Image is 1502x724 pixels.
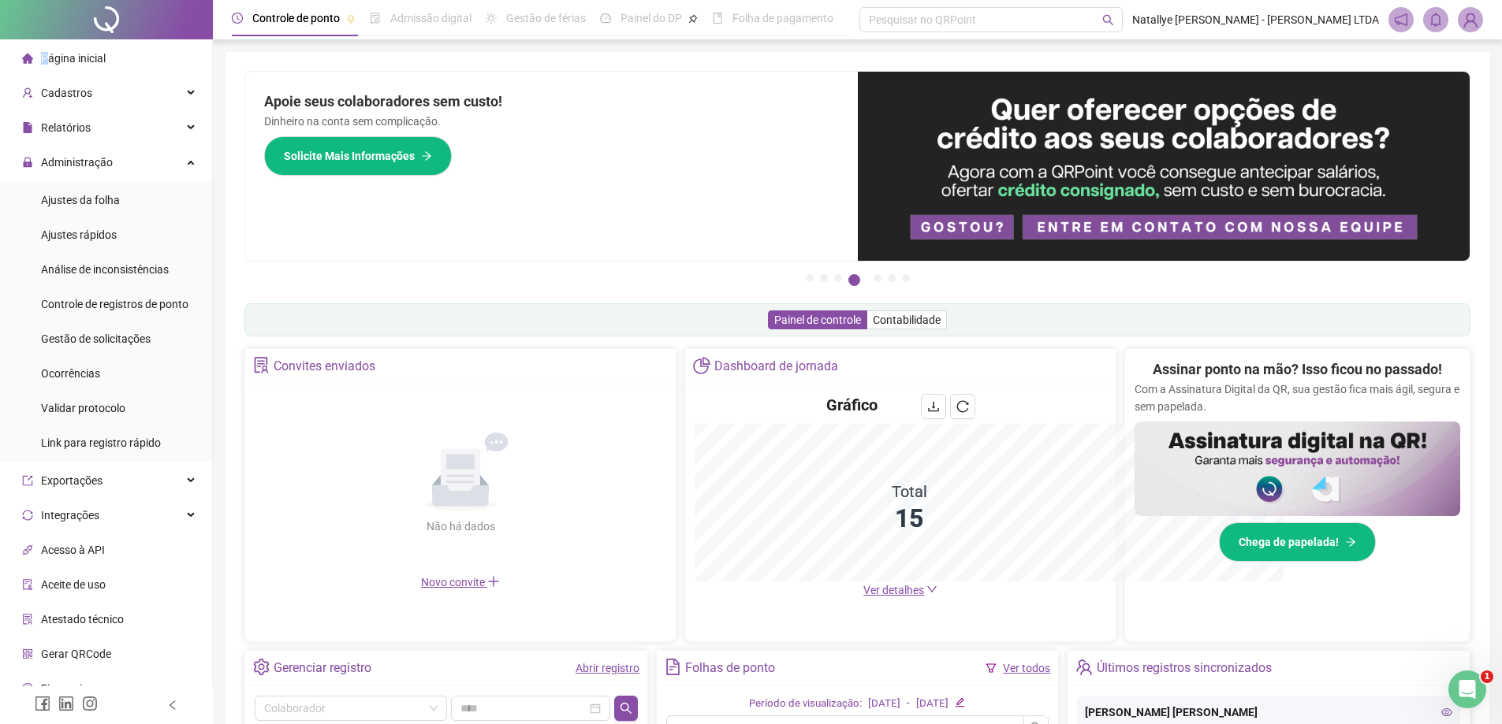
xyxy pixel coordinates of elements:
span: Link para registro rápido [41,436,161,449]
button: 3 [834,274,842,282]
span: Financeiro [41,682,92,695]
span: Ajustes da folha [41,194,120,206]
span: Contabilidade [873,314,941,326]
span: Análise de inconsistências [41,263,169,276]
h2: Assinar ponto na mão? Isso ficou no passado! [1153,358,1442,381]
div: Gerenciar registro [274,655,371,681]
span: home [22,53,33,64]
span: team [1075,659,1092,675]
span: pie-chart [693,357,710,373]
div: [DATE] [916,696,949,712]
span: download [927,400,940,413]
span: Página inicial [41,52,106,65]
div: Dashboard de jornada [714,353,838,380]
button: 5 [874,274,881,282]
span: api [22,544,33,555]
span: arrow-right [421,150,432,162]
div: [DATE] [868,696,900,712]
span: Ver detalhes [863,584,924,596]
span: file-done [370,13,381,24]
button: 6 [888,274,896,282]
span: book [712,13,723,24]
span: user-add [22,87,33,98]
span: eye [1441,707,1452,718]
span: search [1102,14,1114,26]
span: down [926,584,937,595]
span: Solicite Mais Informações [284,147,415,165]
span: Atestado técnico [41,613,124,626]
span: linkedin [58,696,74,711]
span: filter [986,663,997,674]
span: clock-circle [232,13,243,24]
span: Ajustes rápidos [41,228,117,241]
span: Gestão de solicitações [41,332,151,345]
span: sun [486,13,497,24]
span: Gestão de férias [506,12,586,24]
span: Exportações [41,474,102,487]
span: lock [22,157,33,168]
span: setting [253,659,270,675]
span: audit [22,579,33,590]
span: Cadastros [41,87,92,99]
span: sync [22,510,33,521]
span: left [167,700,178,711]
span: Controle de registros de ponto [41,298,188,310]
iframe: Intercom live chat [1448,670,1486,708]
span: solution [253,357,270,373]
span: bell [1429,13,1443,27]
button: 1 [806,274,814,282]
button: 4 [848,274,860,286]
span: Chega de papelada! [1239,533,1339,551]
a: Ver todos [1003,662,1050,674]
span: instagram [82,696,98,711]
span: pushpin [688,14,698,24]
span: qrcode [22,648,33,659]
button: Solicite Mais Informações [264,136,452,176]
span: file-text [665,659,681,675]
img: banner%2Fa8ee1423-cce5-4ffa-a127-5a2d429cc7d8.png [858,72,1470,261]
div: Convites enviados [274,353,375,380]
button: 2 [820,274,828,282]
span: reload [956,400,969,413]
span: Painel de controle [774,314,861,326]
span: Painel do DP [621,12,682,24]
span: file [22,122,33,133]
img: 81186 [1459,8,1482,32]
a: Ver detalhes down [863,584,937,596]
span: plus [487,575,500,588]
span: Validar protocolo [41,402,125,414]
span: facebook [35,696,50,711]
span: Gerar QRCode [41,648,111,660]
div: Folhas de ponto [685,655,775,681]
h4: Gráfico [826,394,878,416]
button: Chega de papelada! [1219,522,1376,562]
span: Acesso à API [41,544,105,556]
span: notification [1394,13,1408,27]
span: Admissão digital [390,12,471,24]
div: Período de visualização: [749,696,862,712]
div: [PERSON_NAME] [PERSON_NAME] [1085,704,1452,721]
span: Relatórios [41,121,91,134]
span: Ocorrências [41,367,100,380]
div: Últimos registros sincronizados [1097,655,1272,681]
span: solution [22,614,33,625]
span: Novo convite [421,576,500,588]
span: pushpin [346,14,356,24]
span: Aceite de uso [41,578,106,591]
span: export [22,475,33,486]
img: banner%2F02c71560-61a6-44d4-94b9-c8ab97240462.png [1135,421,1460,516]
p: Com a Assinatura Digital da QR, sua gestão fica mais ágil, segura e sem papelada. [1135,381,1460,415]
span: Natallye [PERSON_NAME] - [PERSON_NAME] LTDA [1132,11,1379,28]
a: Abrir registro [576,662,639,674]
span: search [620,702,632,715]
span: 1 [1481,670,1493,683]
span: Integrações [41,509,99,522]
span: edit [955,697,965,707]
span: dollar [22,683,33,694]
div: Não há dados [388,518,533,535]
p: Dinheiro na conta sem complicação. [264,113,839,130]
span: arrow-right [1345,537,1356,548]
span: dashboard [600,13,611,24]
div: - [907,696,910,712]
h2: Apoie seus colaboradores sem custo! [264,91,839,113]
